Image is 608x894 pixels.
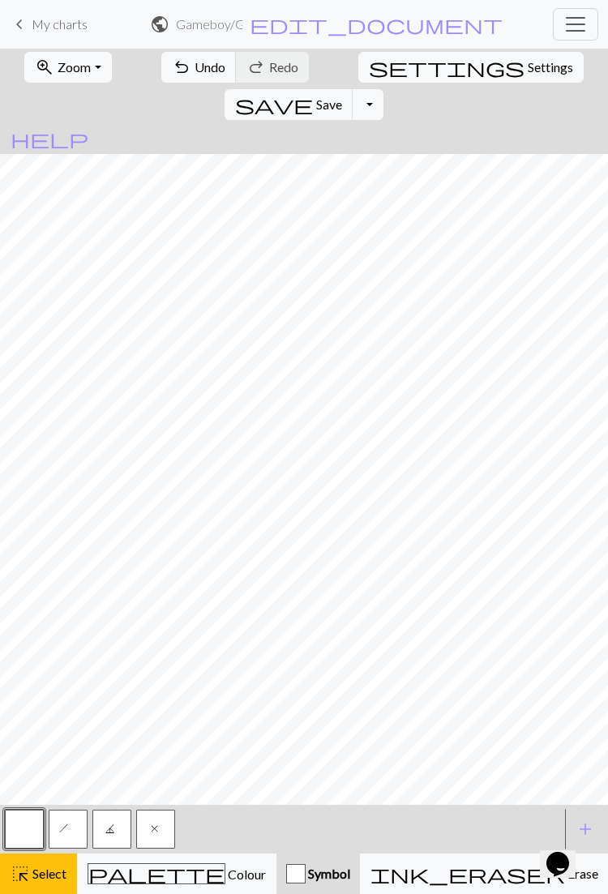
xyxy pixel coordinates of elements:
[250,13,503,36] span: edit_document
[553,8,598,41] button: Toggle navigation
[225,89,353,120] button: Save
[58,59,91,75] span: Zoom
[32,16,88,32] span: My charts
[11,127,88,150] span: help
[150,13,169,36] span: public
[370,862,565,885] span: ink_eraser
[172,56,191,79] span: undo
[195,59,225,75] span: Undo
[10,13,29,36] span: keyboard_arrow_left
[35,56,54,79] span: zoom_in
[11,862,30,885] span: highlight_alt
[150,823,161,839] span: no stitch
[176,16,242,32] h2: Gameboy / Gameboy
[88,862,225,885] span: palette
[316,96,342,112] span: Save
[528,58,573,77] span: Settings
[10,11,88,38] a: My charts
[136,810,175,849] button: x
[306,866,350,881] span: Symbol
[358,52,584,83] button: SettingsSettings
[49,810,88,849] button: h
[225,866,266,882] span: Colour
[105,823,118,839] span: p3tog
[576,818,595,841] span: add
[24,52,111,83] button: Zoom
[59,823,79,839] span: right leaning decrease
[30,866,66,881] span: Select
[276,853,360,894] button: Symbol
[92,810,131,849] button: J
[369,58,525,77] i: Settings
[77,853,276,894] button: Colour
[540,829,592,878] iframe: chat widget
[235,93,313,116] span: save
[369,56,525,79] span: settings
[161,52,237,83] button: Undo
